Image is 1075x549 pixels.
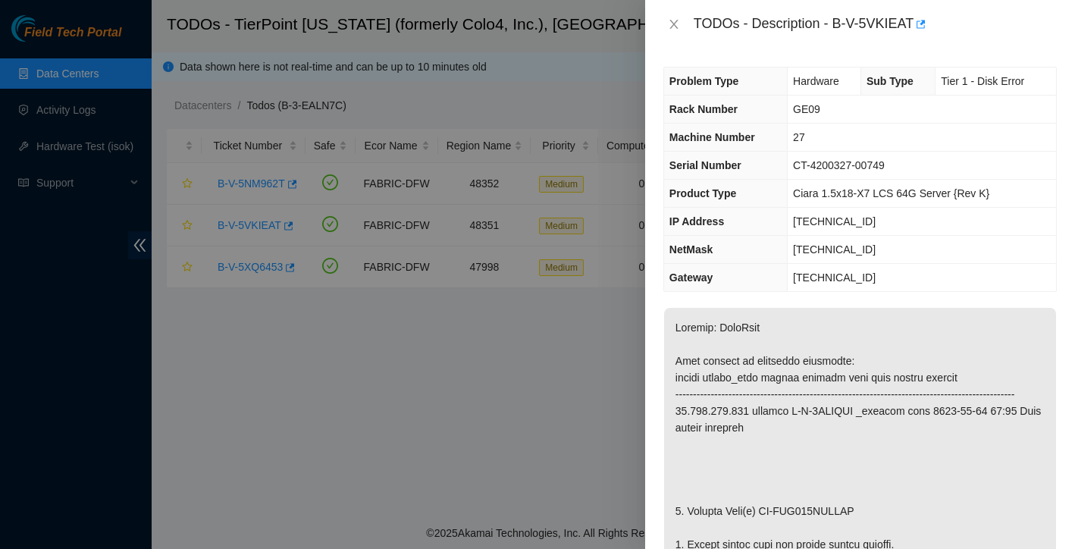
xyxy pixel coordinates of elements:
[793,103,820,115] span: GE09
[793,215,876,227] span: [TECHNICAL_ID]
[941,75,1024,87] span: Tier 1 - Disk Error
[669,75,739,87] span: Problem Type
[668,18,680,30] span: close
[694,12,1057,36] div: TODOs - Description - B-V-5VKIEAT
[793,159,885,171] span: CT-4200327-00749
[669,187,736,199] span: Product Type
[669,271,713,284] span: Gateway
[793,75,839,87] span: Hardware
[663,17,685,32] button: Close
[793,243,876,256] span: [TECHNICAL_ID]
[867,75,914,87] span: Sub Type
[669,103,738,115] span: Rack Number
[669,159,741,171] span: Serial Number
[793,131,805,143] span: 27
[793,271,876,284] span: [TECHNICAL_ID]
[669,243,713,256] span: NetMask
[669,215,724,227] span: IP Address
[793,187,989,199] span: Ciara 1.5x18-X7 LCS 64G Server {Rev K}
[669,131,755,143] span: Machine Number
